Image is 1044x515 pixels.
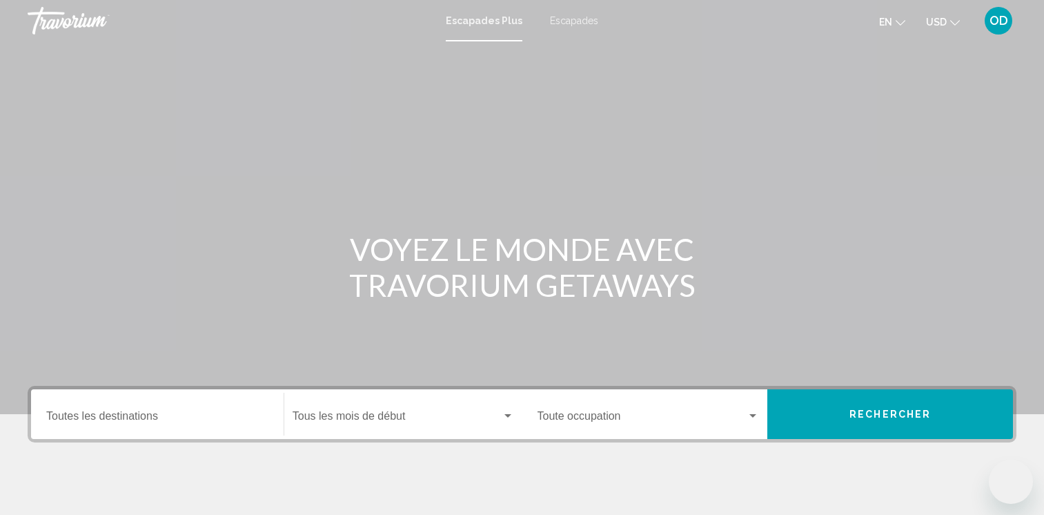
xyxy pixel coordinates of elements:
iframe: Bouton de lancement de la fenêtre de messagerie [989,460,1033,504]
button: Menu utilisateur [981,6,1016,35]
span: Rechercher [849,409,931,420]
span: USD [926,17,947,28]
a: Travorium [28,7,432,35]
div: Widget de recherche [31,389,1013,439]
button: Changer la langue [879,12,905,32]
span: en [879,17,892,28]
h1: VOYEZ LE MONDE AVEC TRAVORIUM GETAWAYS [264,231,781,303]
button: Changer de devise [926,12,960,32]
button: Rechercher [767,389,1013,439]
a: Escapades [550,15,598,26]
a: Escapades Plus [446,15,522,26]
span: OD [989,14,1008,28]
